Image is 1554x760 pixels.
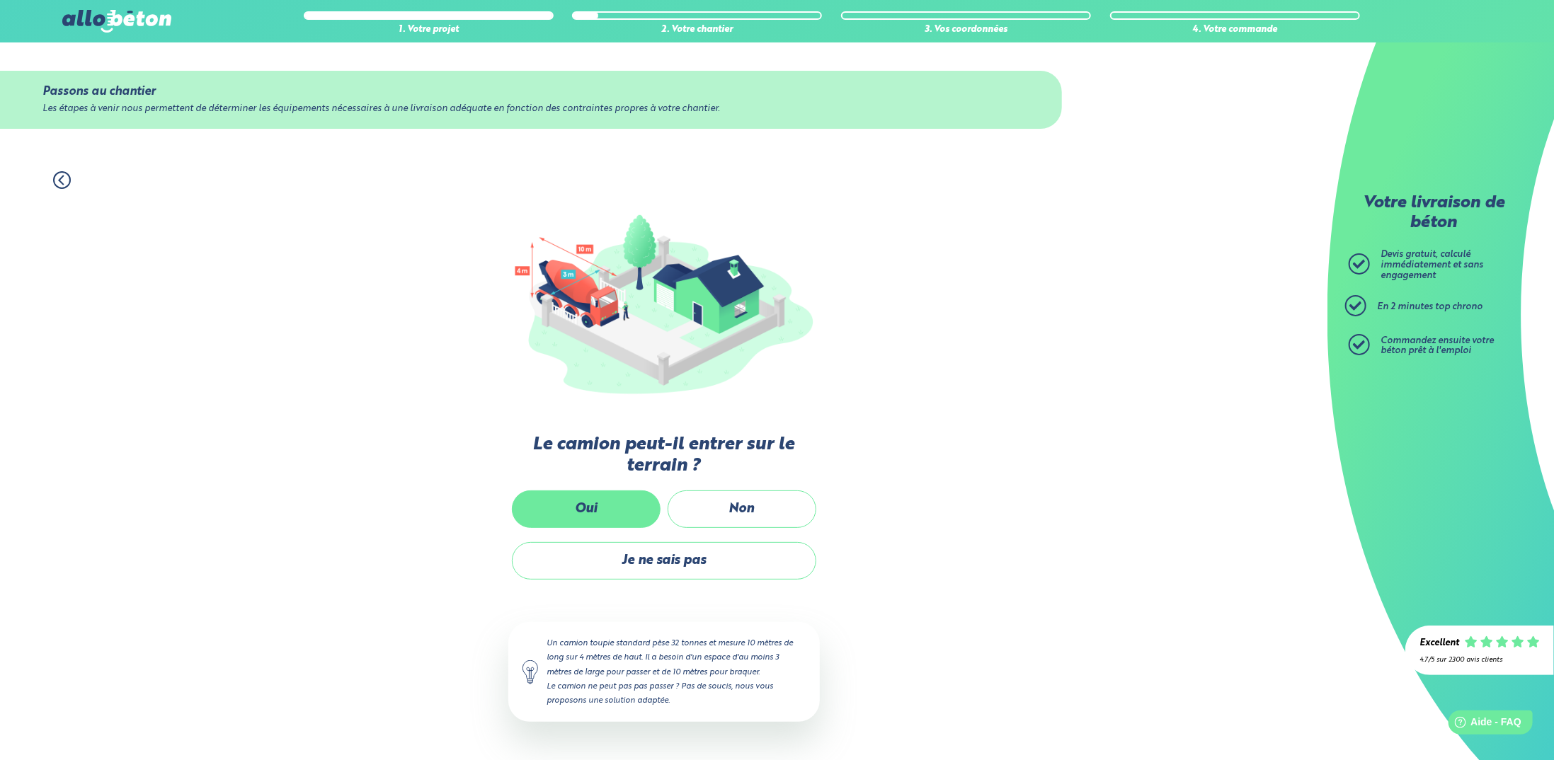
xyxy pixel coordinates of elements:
div: 3. Vos coordonnées [841,25,1091,35]
div: 4. Votre commande [1110,25,1360,35]
span: Commandez ensuite votre béton prêt à l'emploi [1381,336,1494,356]
iframe: Help widget launcher [1428,705,1538,744]
div: 4.7/5 sur 2300 avis clients [1419,656,1540,664]
label: Non [668,490,816,528]
div: Passons au chantier [42,85,1019,98]
span: En 2 minutes top chrono [1377,302,1482,311]
label: Le camion peut-il entrer sur le terrain ? [508,434,820,476]
img: allobéton [62,10,171,33]
label: Oui [512,490,661,528]
p: Votre livraison de béton [1352,194,1515,233]
div: Les étapes à venir nous permettent de déterminer les équipements nécessaires à une livraison adéq... [42,104,1019,115]
div: Excellent [1419,638,1459,649]
label: Je ne sais pas [512,542,816,580]
div: 2. Votre chantier [572,25,822,35]
div: 1. Votre projet [304,25,554,35]
span: Devis gratuit, calculé immédiatement et sans engagement [1381,250,1483,280]
div: Un camion toupie standard pèse 32 tonnes et mesure 10 mètres de long sur 4 mètres de haut. Il a b... [508,622,820,722]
